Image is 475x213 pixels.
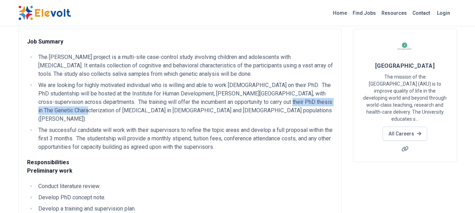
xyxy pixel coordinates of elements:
img: Elevolt [18,6,71,20]
iframe: Chat Widget [440,179,475,213]
a: All Careers [383,127,427,141]
li: We are looking for highly motivated individual who is willing and able to work [DEMOGRAPHIC_DATA]... [36,81,333,123]
a: Resources [379,7,410,19]
a: Find Jobs [350,7,379,19]
a: Login [433,6,454,20]
li: Develop a training and supervision plan. [36,205,333,213]
span: [GEOGRAPHIC_DATA] [375,62,435,69]
strong: Responsibilities [27,159,69,166]
p: The mission of the [GEOGRAPHIC_DATA] (AKU) is to improve quality of life in the developing world ... [362,73,448,122]
li: Develop PhD concept note. [36,193,333,202]
img: Aga khan University [396,38,414,55]
a: Contact [410,7,433,19]
li: Conduct literature review. [36,182,333,191]
strong: Preliminary work [27,167,72,174]
li: The successful candidate will work with their supervisors to refine the topic areas and develop a... [36,126,333,151]
strong: Job Summary [27,38,63,45]
a: Home [330,7,350,19]
li: The [PERSON_NAME] project is a multi-site case-control study involving children and adolescents w... [36,53,333,78]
